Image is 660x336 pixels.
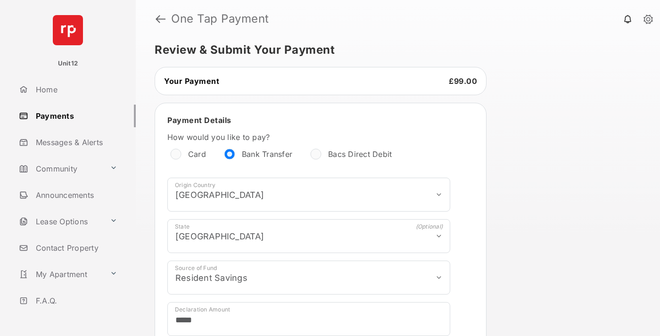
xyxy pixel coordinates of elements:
a: Lease Options [15,210,106,233]
label: Bank Transfer [242,149,292,159]
a: Announcements [15,184,136,206]
strong: One Tap Payment [171,13,269,25]
a: Messages & Alerts [15,131,136,154]
a: Community [15,157,106,180]
a: Home [15,78,136,101]
a: Payments [15,105,136,127]
span: £99.00 [449,76,477,86]
img: svg+xml;base64,PHN2ZyB4bWxucz0iaHR0cDovL3d3dy53My5vcmcvMjAwMC9zdmciIHdpZHRoPSI2NCIgaGVpZ2h0PSI2NC... [53,15,83,45]
label: Bacs Direct Debit [328,149,392,159]
h5: Review & Submit Your Payment [155,44,634,56]
label: How would you like to pay? [167,132,450,142]
span: Payment Details [167,115,231,125]
p: Unit12 [58,59,78,68]
a: My Apartment [15,263,106,286]
span: Your Payment [164,76,219,86]
label: Card [188,149,206,159]
a: F.A.Q. [15,289,136,312]
a: Contact Property [15,237,136,259]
